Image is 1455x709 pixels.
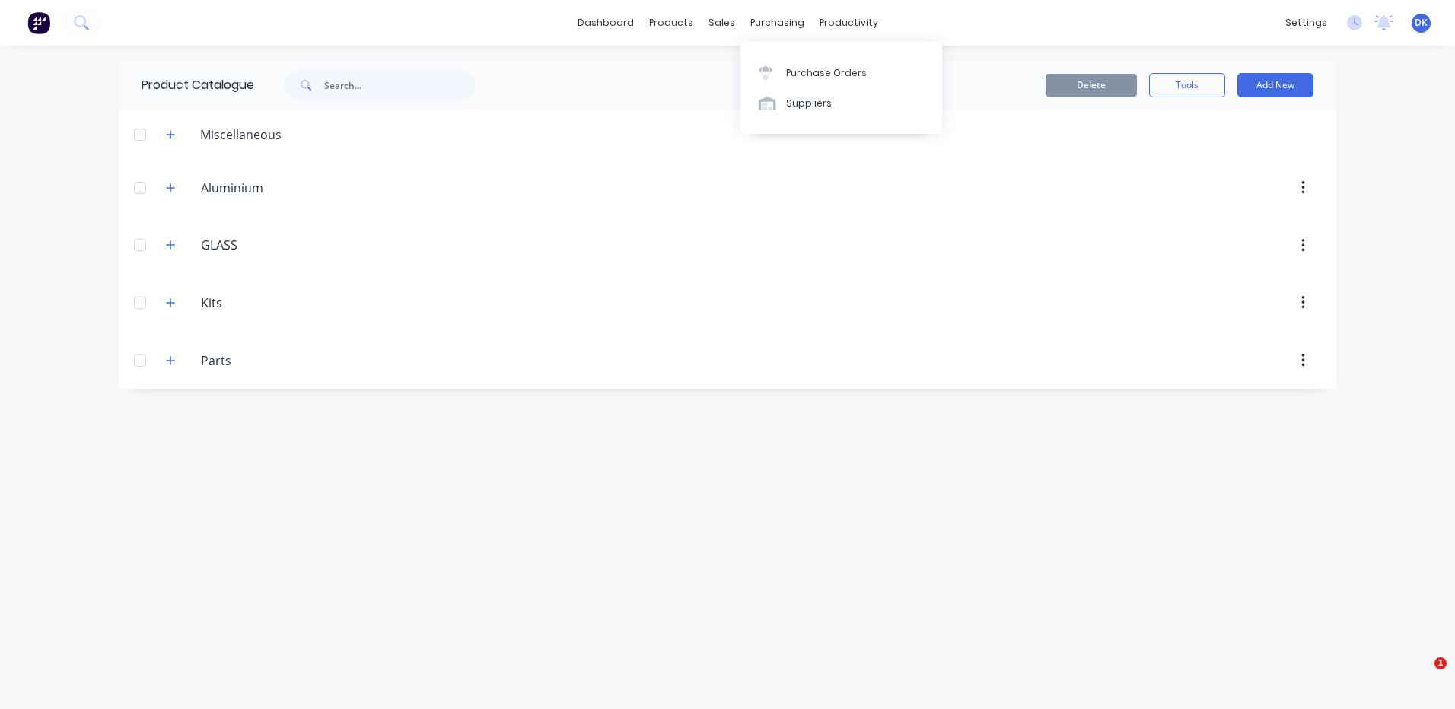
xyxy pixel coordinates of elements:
[1403,657,1440,694] iframe: Intercom live chat
[1415,16,1428,30] span: DK
[201,236,381,254] input: Enter category name
[1046,74,1137,97] button: Delete
[642,11,701,34] div: products
[1278,11,1335,34] div: settings
[119,61,254,110] div: Product Catalogue
[201,351,381,370] input: Enter category name
[740,57,942,87] a: Purchase Orders
[188,126,294,144] div: Miscellaneous
[786,66,867,80] div: Purchase Orders
[570,11,642,34] a: dashboard
[743,11,812,34] div: purchasing
[812,11,886,34] div: productivity
[1149,73,1225,97] button: Tools
[201,294,381,312] input: Enter category name
[27,11,50,34] img: Factory
[324,70,475,100] input: Search...
[1237,73,1313,97] button: Add New
[1434,657,1447,669] span: 1
[740,88,942,119] a: Suppliers
[786,97,832,110] div: Suppliers
[701,11,743,34] div: sales
[201,179,381,197] input: Enter category name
